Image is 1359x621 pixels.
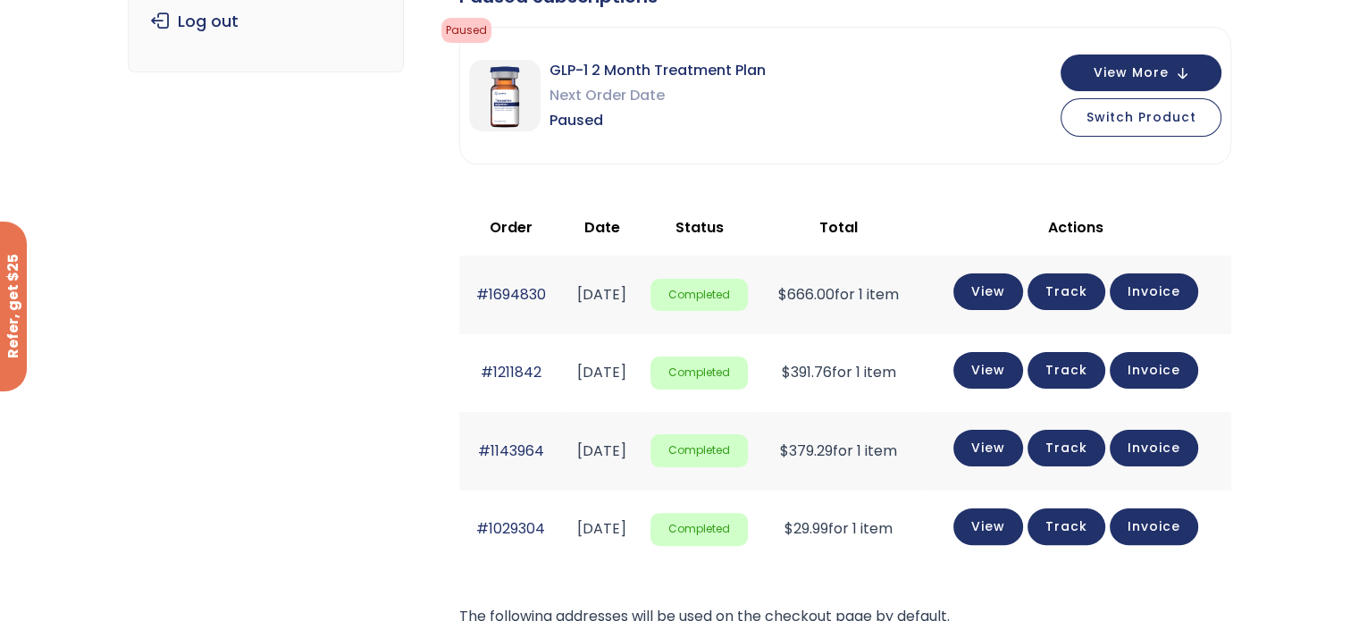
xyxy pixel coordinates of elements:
[819,217,858,238] span: Total
[142,3,390,40] a: Log out
[953,508,1023,545] a: View
[778,284,835,305] span: 666.00
[1110,430,1198,466] a: Invoice
[650,279,748,312] span: Completed
[1028,352,1105,389] a: Track
[1086,108,1195,126] span: Switch Product
[1110,508,1198,545] a: Invoice
[780,441,789,461] span: $
[577,441,626,461] time: [DATE]
[780,441,833,461] span: 379.29
[953,273,1023,310] a: View
[1028,430,1105,466] a: Track
[1028,508,1105,545] a: Track
[757,491,920,568] td: for 1 item
[584,217,620,238] span: Date
[650,434,748,467] span: Completed
[1110,273,1198,310] a: Invoice
[1093,67,1168,79] span: View More
[757,412,920,490] td: for 1 item
[577,362,626,382] time: [DATE]
[475,284,545,305] a: #1694830
[1061,55,1221,91] button: View More
[577,518,626,539] time: [DATE]
[784,518,793,539] span: $
[953,352,1023,389] a: View
[1061,98,1221,137] button: Switch Product
[441,18,491,43] span: Paused
[782,362,791,382] span: $
[778,284,787,305] span: $
[469,60,541,131] img: GLP-1 2 Month Treatment Plan
[953,430,1023,466] a: View
[476,518,545,539] a: #1029304
[1110,352,1198,389] a: Invoice
[675,217,724,238] span: Status
[477,441,543,461] a: #1143964
[480,362,541,382] a: #1211842
[1048,217,1103,238] span: Actions
[757,256,920,333] td: for 1 item
[577,284,626,305] time: [DATE]
[650,513,748,546] span: Completed
[1028,273,1105,310] a: Track
[650,357,748,390] span: Completed
[782,362,832,382] span: 391.76
[757,334,920,412] td: for 1 item
[784,518,828,539] span: 29.99
[489,217,532,238] span: Order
